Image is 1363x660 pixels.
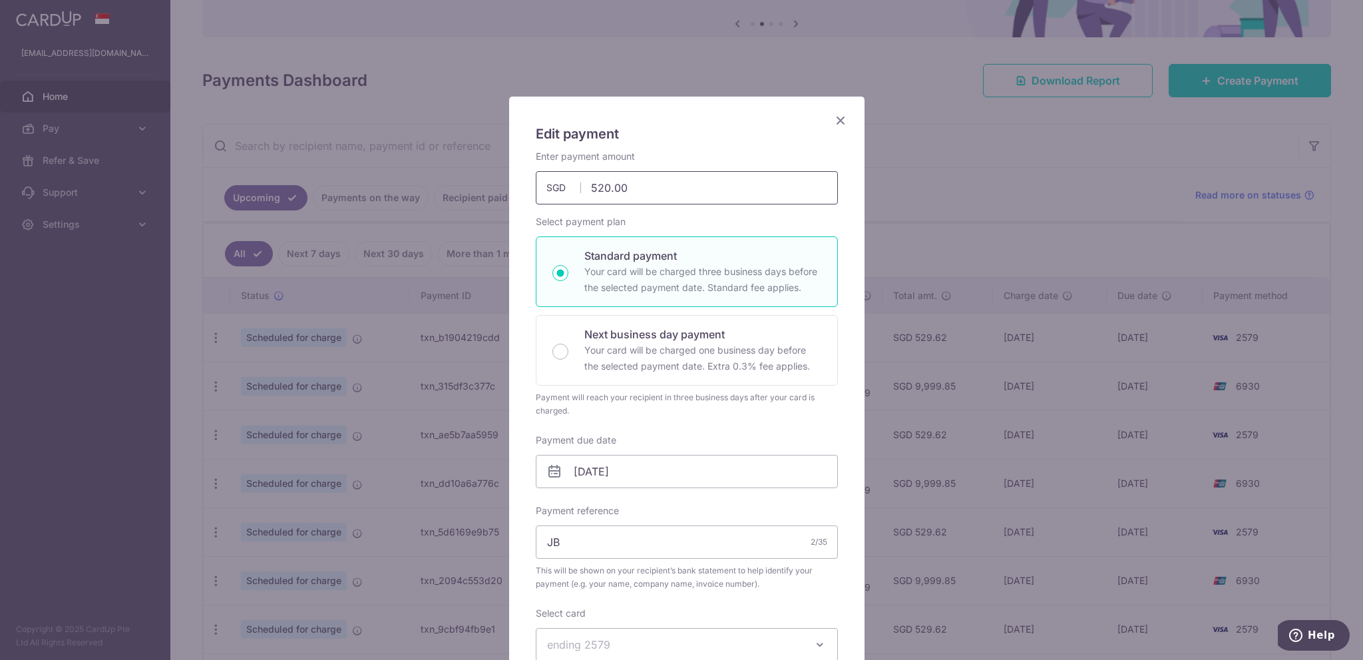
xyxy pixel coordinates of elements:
[547,638,610,651] span: ending 2579
[546,181,581,194] span: SGD
[536,215,626,228] label: Select payment plan
[536,171,838,204] input: 0.00
[833,113,849,129] button: Close
[584,248,821,264] p: Standard payment
[1278,620,1350,653] iframe: Opens a widget where you can find more information
[811,535,827,549] div: 2/35
[536,123,838,145] h5: Edit payment
[584,342,821,374] p: Your card will be charged one business day before the selected payment date. Extra 0.3% fee applies.
[536,607,586,620] label: Select card
[584,264,821,296] p: Your card will be charged three business days before the selected payment date. Standard fee appl...
[536,391,838,418] div: Payment will reach your recipient in three business days after your card is charged.
[536,564,838,591] span: This will be shown on your recipient’s bank statement to help identify your payment (e.g. your na...
[536,504,619,517] label: Payment reference
[536,434,616,447] label: Payment due date
[536,455,838,488] input: DD / MM / YYYY
[584,326,821,342] p: Next business day payment
[536,150,635,163] label: Enter payment amount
